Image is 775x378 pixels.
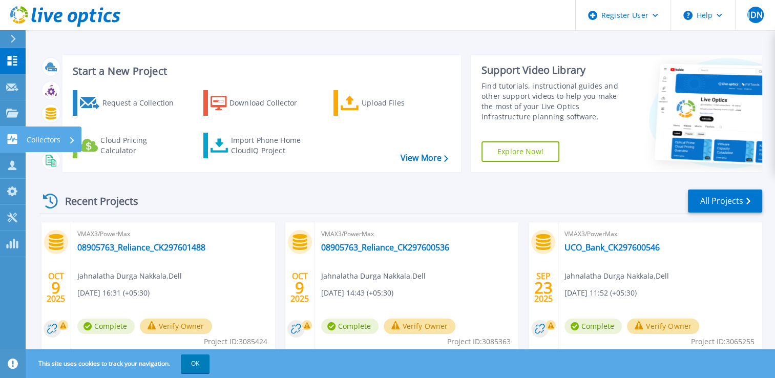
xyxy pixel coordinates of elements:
span: VMAX3/PowerMax [564,228,756,240]
a: Request a Collection [73,90,187,116]
a: View More [401,153,448,163]
span: Complete [77,319,135,334]
button: Verify Owner [627,319,699,334]
button: Verify Owner [384,319,456,334]
a: Upload Files [333,90,448,116]
p: Collectors [27,127,60,153]
span: [DATE] 11:52 (+05:30) [564,287,637,299]
h3: Start a New Project [73,66,448,77]
span: This site uses cookies to track your navigation. [28,354,210,373]
div: OCT 2025 [290,269,309,306]
div: Request a Collection [102,93,184,113]
a: UCO_Bank_CK297600546 [564,242,660,253]
span: Complete [321,319,379,334]
a: Download Collector [203,90,318,116]
div: OCT 2025 [46,269,66,306]
a: Cloud Pricing Calculator [73,133,187,158]
span: [DATE] 16:31 (+05:30) [77,287,150,299]
button: OK [181,354,210,373]
a: 08905763_Reliance_CK297601488 [77,242,205,253]
span: 9 [51,283,60,292]
a: Explore Now! [481,141,559,162]
div: Support Video Library [481,64,627,77]
span: Jahnalatha Durga Nakkala , Dell [564,270,669,282]
div: Download Collector [229,93,311,113]
div: Cloud Pricing Calculator [100,135,182,156]
span: VMAX3/PowerMax [77,228,269,240]
span: Jahnalatha Durga Nakkala , Dell [77,270,182,282]
div: Import Phone Home CloudIQ Project [231,135,310,156]
div: SEP 2025 [534,269,553,306]
div: Find tutorials, instructional guides and other support videos to help you make the most of your L... [481,81,627,122]
span: Project ID: 3065255 [691,336,755,347]
span: 23 [534,283,553,292]
span: [DATE] 14:43 (+05:30) [321,287,393,299]
span: 9 [295,283,304,292]
span: Project ID: 3085363 [447,336,511,347]
button: Verify Owner [140,319,212,334]
div: Recent Projects [39,188,152,214]
span: VMAX3/PowerMax [321,228,513,240]
a: All Projects [688,190,762,213]
a: 08905763_Reliance_CK297600536 [321,242,449,253]
span: Complete [564,319,622,334]
span: JDN [748,11,762,19]
div: Upload Files [362,93,444,113]
span: Project ID: 3085424 [204,336,267,347]
span: Jahnalatha Durga Nakkala , Dell [321,270,426,282]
